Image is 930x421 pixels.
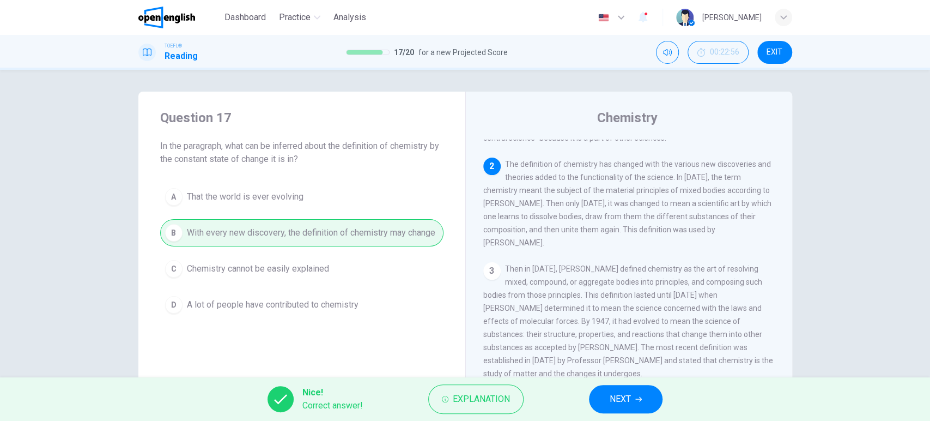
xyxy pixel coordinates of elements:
a: OpenEnglish logo [138,7,221,28]
span: NEXT [610,392,631,407]
img: Profile picture [676,9,694,26]
span: Practice [279,11,311,24]
button: Analysis [329,8,370,27]
span: Explanation [453,392,510,407]
img: OpenEnglish logo [138,7,196,28]
h1: Reading [165,50,198,63]
span: The definition of chemistry has changed with the various new discoveries and theories added to th... [483,160,771,247]
div: Hide [688,41,749,64]
h4: Question 17 [160,109,443,127]
button: EXIT [757,41,792,64]
span: Correct answer! [302,399,363,412]
button: NEXT [589,385,662,413]
div: 2 [483,158,501,175]
span: TOEFL® [165,42,182,50]
span: Then in [DATE], [PERSON_NAME] defined chemistry as the art of resolving mixed, compound, or aggre... [483,264,773,378]
img: en [597,14,610,22]
span: for a new Projected Score [418,46,508,59]
button: Practice [275,8,325,27]
button: Dashboard [220,8,270,27]
h4: Chemistry [597,109,658,127]
span: EXIT [767,48,782,57]
div: 3 [483,262,501,280]
div: Mute [656,41,679,64]
button: 00:22:56 [688,41,749,64]
span: Dashboard [224,11,266,24]
span: 17 / 20 [394,46,414,59]
span: In the paragraph, what can be inferred about the definition of chemistry by the constant state of... [160,140,443,166]
span: Nice! [302,386,363,399]
span: 00:22:56 [710,48,739,57]
div: [PERSON_NAME] [702,11,762,24]
button: Explanation [428,384,524,414]
span: Analysis [333,11,366,24]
